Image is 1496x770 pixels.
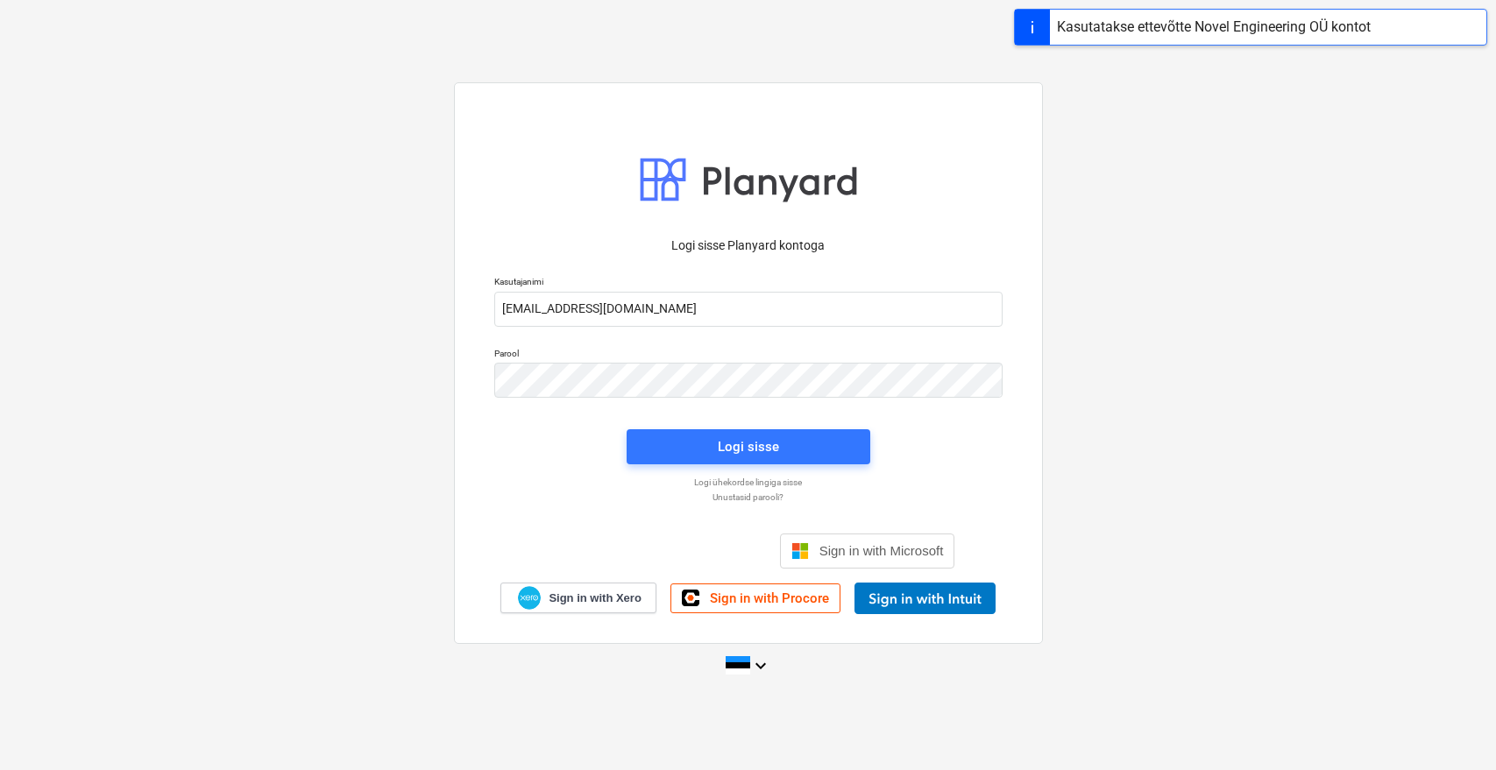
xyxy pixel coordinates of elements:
[494,276,1003,291] p: Kasutajanimi
[670,583,840,613] a: Sign in with Procore
[549,590,641,606] span: Sign in with Xero
[494,292,1003,327] input: Kasutajanimi
[710,590,829,606] span: Sign in with Procore
[486,491,1011,503] a: Unustasid parooli?
[486,477,1011,488] a: Logi ühekordse lingiga sisse
[500,583,656,613] a: Sign in with Xero
[718,435,779,458] div: Logi sisse
[627,429,870,464] button: Logi sisse
[1057,17,1371,38] div: Kasutatakse ettevõtte Novel Engineering OÜ kontot
[750,655,771,676] i: keyboard_arrow_down
[518,586,541,610] img: Xero logo
[494,348,1003,363] p: Parool
[791,542,809,560] img: Microsoft logo
[494,237,1003,255] p: Logi sisse Planyard kontoga
[819,543,944,558] span: Sign in with Microsoft
[533,532,775,570] iframe: Sisselogimine Google'i nupu abil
